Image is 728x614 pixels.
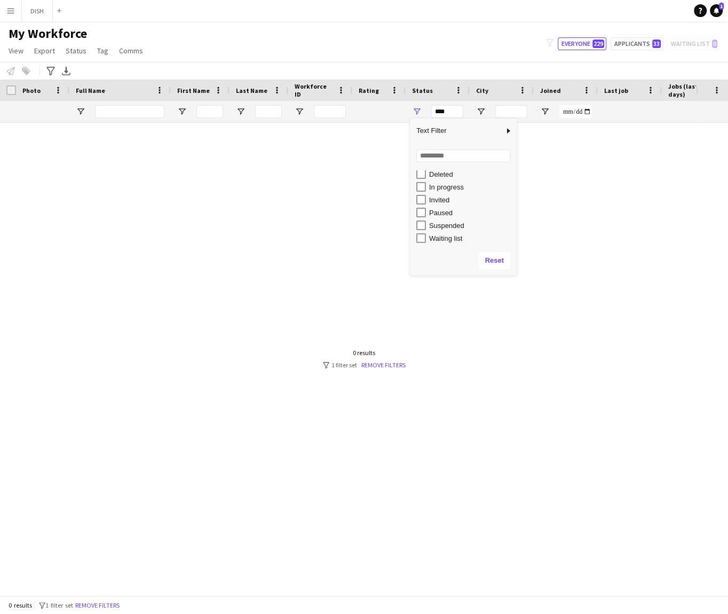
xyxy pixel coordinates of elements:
[115,44,147,58] a: Comms
[236,107,246,116] button: Open Filter Menu
[255,105,282,118] input: Last Name Filter Input
[558,37,606,50] button: Everyone229
[9,26,87,42] span: My Workforce
[412,107,422,116] button: Open Filter Menu
[323,349,406,357] div: 0 results
[119,46,143,56] span: Comms
[34,46,55,56] span: Export
[6,85,16,95] input: Column with Header Selection
[93,44,113,58] a: Tag
[652,40,661,48] span: 33
[410,119,517,275] div: Column Filter
[592,40,604,48] span: 229
[429,183,513,191] div: In progress
[429,234,513,242] div: Waiting list
[604,86,628,95] span: Last job
[429,196,513,204] div: Invited
[97,46,108,56] span: Tag
[668,82,712,98] span: Jobs (last 90 days)
[410,122,504,140] span: Text Filter
[719,3,724,10] span: 1
[177,86,210,95] span: First Name
[295,107,304,116] button: Open Filter Menu
[196,105,223,118] input: First Name Filter Input
[236,86,267,95] span: Last Name
[61,44,91,58] a: Status
[295,82,333,98] span: Workforce ID
[66,46,86,56] span: Status
[73,600,122,611] button: Remove filters
[177,107,187,116] button: Open Filter Menu
[76,107,85,116] button: Open Filter Menu
[540,107,550,116] button: Open Filter Menu
[4,44,28,58] a: View
[540,86,561,95] span: Joined
[412,86,433,95] span: Status
[22,1,53,21] button: DISH
[476,107,486,116] button: Open Filter Menu
[429,209,513,217] div: Paused
[22,86,41,95] span: Photo
[76,86,105,95] span: Full Name
[476,86,488,95] span: City
[9,46,23,56] span: View
[495,105,527,118] input: City Filter Input
[611,37,663,50] button: Applicants33
[60,65,73,77] app-action-btn: Export XLSX
[559,105,591,118] input: Joined Filter Input
[361,361,406,369] a: Remove filters
[323,361,406,369] div: 1 filter set
[95,105,164,118] input: Full Name Filter Input
[429,170,513,178] div: Deleted
[45,601,73,609] span: 1 filter set
[416,149,510,162] input: Search filter values
[410,104,517,245] div: Filter List
[314,105,346,118] input: Workforce ID Filter Input
[429,222,513,230] div: Suspended
[359,86,379,95] span: Rating
[479,252,510,269] button: Reset
[30,44,59,58] a: Export
[710,4,723,17] a: 1
[44,65,57,77] app-action-btn: Advanced filters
